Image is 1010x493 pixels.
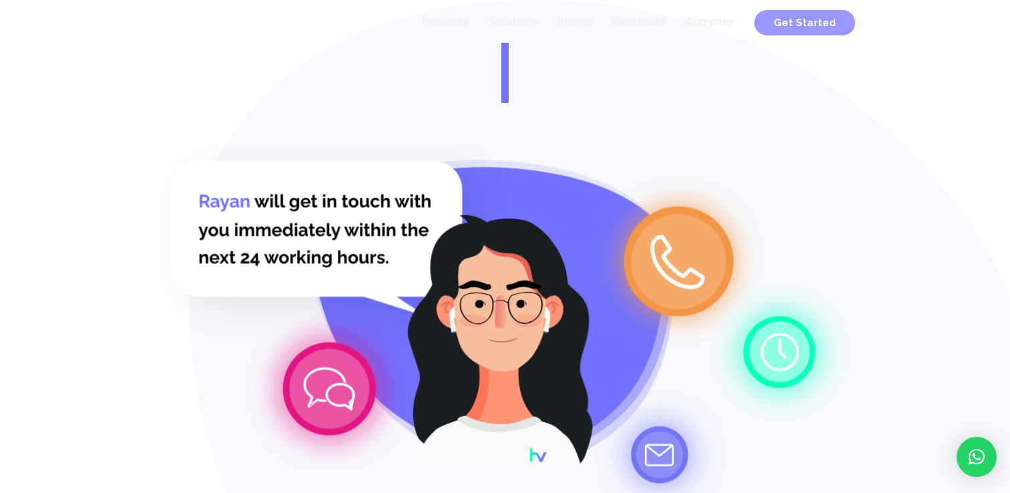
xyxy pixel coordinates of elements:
span: Company [686,15,734,27]
span: Pricing [557,15,592,27]
tspan: you immediately within the [198,218,429,240]
span: Resources [612,15,666,27]
a: Resources [602,1,676,41]
tspan: will get in touch with [254,190,432,212]
span: | [496,31,514,110]
a: Get Started [754,11,855,31]
tspan: Rayan [198,190,250,212]
span: Products [422,15,469,27]
a: Company [676,1,744,41]
span: Get Started [774,17,836,29]
tspan: next 24 working hours. [198,246,389,268]
a: Products [412,1,479,41]
a: Solutions [479,1,547,41]
span: Solutions [489,15,537,27]
a: Pricing [547,1,602,41]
